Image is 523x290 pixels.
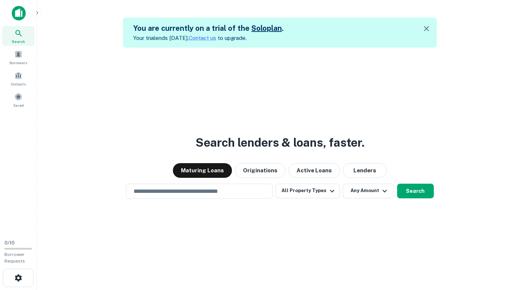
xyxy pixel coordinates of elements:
button: All Property Types [276,184,339,198]
h5: You are currently on a trial of the . [133,23,284,34]
button: Maturing Loans [173,163,232,178]
img: capitalize-icon.png [12,6,26,21]
a: Saved [2,90,34,110]
button: Search [397,184,434,198]
span: Contacts [11,81,26,87]
span: 0 / 10 [4,240,15,246]
button: Lenders [343,163,387,178]
button: Any Amount [343,184,394,198]
button: Originations [235,163,286,178]
span: Saved [13,102,24,108]
a: Search [2,26,34,46]
a: Contact us [189,35,216,41]
p: Your trial ends [DATE]. to upgrade. [133,34,284,43]
button: Active Loans [288,163,340,178]
h3: Search lenders & loans, faster. [196,134,364,151]
a: Soloplan [251,24,282,33]
span: Borrower Requests [4,252,25,264]
span: Borrowers [10,60,27,66]
span: Search [12,38,25,44]
a: Borrowers [2,47,34,67]
iframe: Chat Widget [486,231,523,267]
a: Contacts [2,69,34,88]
